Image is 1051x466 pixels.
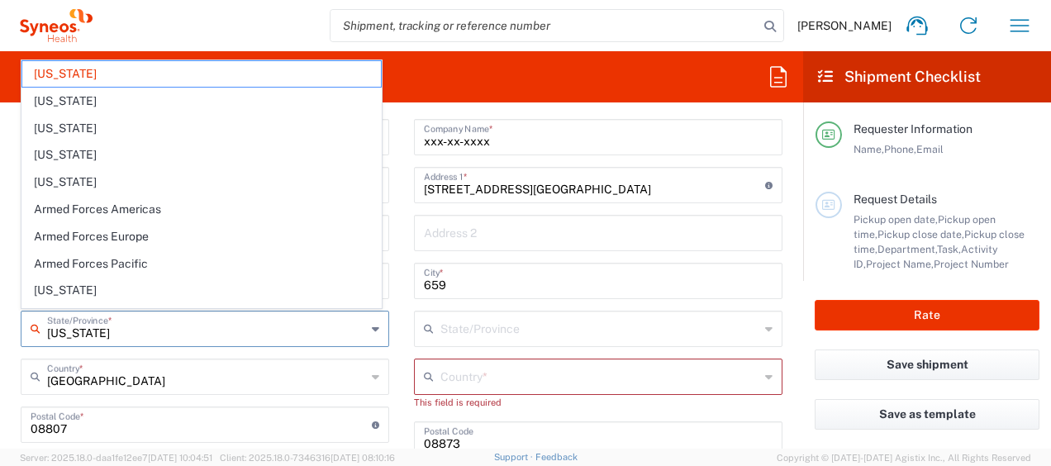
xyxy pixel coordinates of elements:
a: Feedback [535,452,578,462]
span: Request Details [854,193,937,206]
span: Armed Forces Europe [22,224,381,250]
span: Project Number [934,258,1009,270]
div: This field is required [414,395,782,410]
span: [DATE] 08:10:16 [331,453,395,463]
a: Support [494,452,535,462]
button: Save as template [815,399,1039,430]
span: [US_STATE] [22,278,381,303]
button: Rate [815,300,1039,330]
span: Task, [937,243,961,255]
span: Name, [854,143,884,155]
span: [US_STATE] [22,305,381,330]
span: [DATE] 10:04:51 [148,453,212,463]
span: Armed Forces Pacific [22,251,381,277]
input: Shipment, tracking or reference number [331,10,759,41]
h2: Desktop Shipment Request [20,67,209,87]
span: [US_STATE] [22,142,381,168]
span: Phone, [884,143,916,155]
span: Department, [877,243,937,255]
span: Requester Information [854,122,973,136]
span: [US_STATE] [22,169,381,195]
span: Pickup close date, [877,228,964,240]
span: Server: 2025.18.0-daa1fe12ee7 [20,453,212,463]
span: Project Name, [866,258,934,270]
span: Email [916,143,944,155]
span: Client: 2025.18.0-7346316 [220,453,395,463]
h2: Shipment Checklist [818,67,981,87]
span: Copyright © [DATE]-[DATE] Agistix Inc., All Rights Reserved [777,450,1031,465]
span: Pickup open date, [854,213,938,226]
span: [US_STATE] [22,116,381,141]
button: Save shipment [815,349,1039,380]
span: [PERSON_NAME] [797,18,892,33]
span: Armed Forces Americas [22,197,381,222]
